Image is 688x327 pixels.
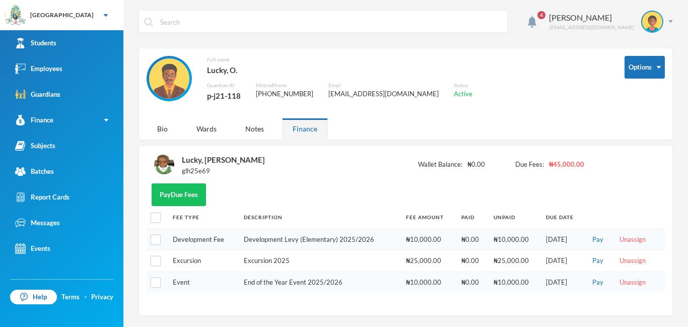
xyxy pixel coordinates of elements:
[182,153,265,166] div: Lucky, [PERSON_NAME]
[186,118,227,140] div: Wards
[91,292,113,302] a: Privacy
[456,250,489,272] td: ₦0.00
[168,250,239,272] td: Excursion
[549,12,634,24] div: [PERSON_NAME]
[328,89,439,99] div: [EMAIL_ADDRESS][DOMAIN_NAME]
[15,166,54,177] div: Batches
[15,115,53,125] div: Finance
[549,24,634,31] div: [EMAIL_ADDRESS][DOMAIN_NAME]
[541,272,585,293] td: [DATE]
[537,11,545,19] span: 4
[152,183,206,206] button: PayDue Fees
[616,255,649,267] button: Unassign
[239,229,401,250] td: Development Levy (Elementary) 2025/2026
[454,89,472,99] div: Active
[401,229,456,250] td: ₦10,000.00
[159,11,502,33] input: Search
[454,82,472,89] div: Status
[589,255,606,267] button: Pay
[239,206,401,229] th: Description
[541,206,585,229] th: Due Date
[625,56,665,79] button: Options
[239,250,401,272] td: Excursion 2025
[15,63,62,74] div: Employees
[207,56,472,63] div: Full name
[168,272,239,293] td: Event
[456,272,489,293] td: ₦0.00
[61,292,80,302] a: Terms
[418,160,462,170] span: Wallet Balance:
[182,166,265,176] div: glh25e69
[489,229,541,250] td: ₦10,000.00
[541,229,585,250] td: [DATE]
[10,290,57,305] a: Help
[207,82,241,89] div: Guardian ID
[489,272,541,293] td: ₦10,000.00
[30,11,94,20] div: [GEOGRAPHIC_DATA]
[207,89,241,102] div: p-j21-118
[154,154,174,174] img: STUDENT
[401,250,456,272] td: ₦25,000.00
[489,206,541,229] th: Unpaid
[589,277,606,288] button: Pay
[149,58,189,99] img: GUARDIAN
[515,160,544,170] span: Due Fees:
[6,6,26,26] img: logo
[642,12,662,32] img: STUDENT
[15,192,70,203] div: Report Cards
[256,89,313,99] div: [PHONE_NUMBER]
[235,118,274,140] div: Notes
[239,272,401,293] td: End of the Year Event 2025/2026
[15,141,55,151] div: Subjects
[549,160,584,170] span: ₦45,000.00
[456,229,489,250] td: ₦0.00
[144,18,153,27] img: search
[168,229,239,250] td: Development Fee
[328,82,439,89] div: Email
[168,206,239,229] th: Fee Type
[15,38,56,48] div: Students
[616,234,649,245] button: Unassign
[589,234,606,245] button: Pay
[541,250,585,272] td: [DATE]
[147,118,178,140] div: Bio
[85,292,87,302] div: ·
[467,160,485,170] span: ₦0.00
[282,118,328,140] div: Finance
[256,82,313,89] div: Mobile Phone
[456,206,489,229] th: Paid
[207,63,472,77] div: Lucky, O.
[401,272,456,293] td: ₦10,000.00
[616,277,649,288] button: Unassign
[15,89,60,100] div: Guardians
[15,218,60,228] div: Messages
[15,243,50,254] div: Events
[401,206,456,229] th: Fee Amount
[489,250,541,272] td: ₦25,000.00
